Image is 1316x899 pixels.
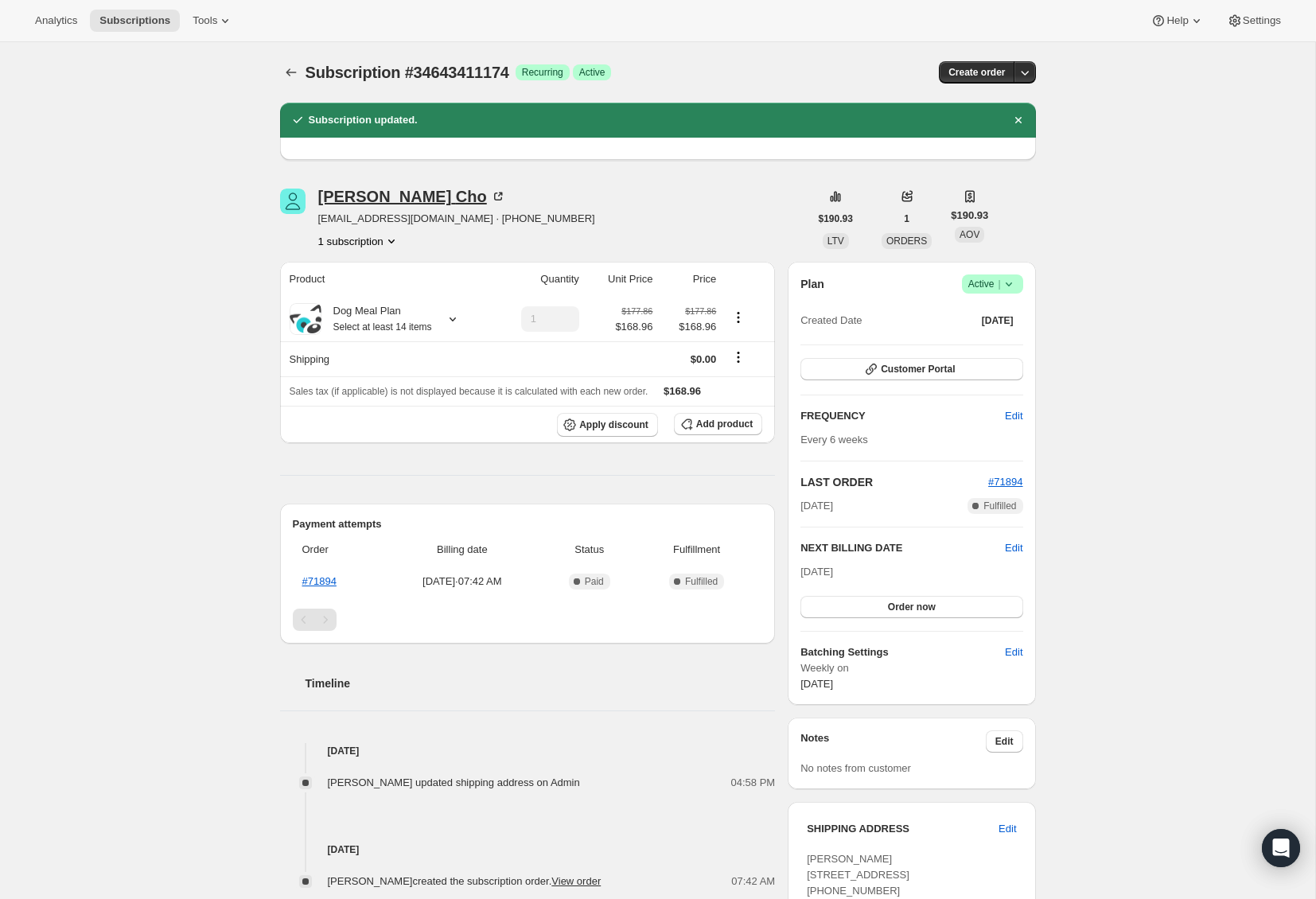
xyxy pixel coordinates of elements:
div: [PERSON_NAME] Cho [318,189,506,204]
span: 04:58 PM [731,775,776,791]
button: #71894 [988,474,1022,490]
div: Dog Meal Plan [321,303,432,335]
button: Edit [989,816,1026,842]
span: Tools [193,14,217,27]
button: $190.93 [809,208,862,230]
th: Shipping [280,341,493,376]
th: Quantity [493,262,584,297]
span: Active [579,66,605,79]
span: Customer Portal [881,363,955,376]
span: Fulfilled [983,500,1016,512]
h2: LAST ORDER [800,474,988,490]
h4: [DATE] [280,743,776,759]
button: Analytics [25,10,87,32]
span: AOV [960,229,979,240]
h3: Notes [800,730,986,753]
span: Add product [696,418,753,430]
span: $0.00 [691,353,717,365]
span: [DATE] [800,566,833,578]
span: Every 6 weeks [800,434,868,446]
th: Product [280,262,493,297]
span: Edit [999,821,1016,837]
button: Product actions [318,233,399,249]
button: Tools [183,10,243,32]
th: Unit Price [584,262,658,297]
h2: FREQUENCY [800,408,1005,424]
span: $168.96 [662,319,716,335]
button: Product actions [726,309,751,326]
button: Add product [674,413,762,435]
button: Shipping actions [726,348,751,366]
button: Edit [986,730,1023,753]
button: Apply discount [557,413,658,437]
span: Active [968,276,1017,292]
h2: Payment attempts [293,516,763,532]
span: [PERSON_NAME] [STREET_ADDRESS] [PHONE_NUMBER] [807,853,909,897]
button: Customer Portal [800,358,1022,380]
button: Settings [1217,10,1291,32]
nav: Pagination [293,609,763,631]
span: Subscriptions [99,14,170,27]
span: Created Date [800,313,862,329]
span: Sales tax (if applicable) is not displayed because it is calculated with each new order. [290,386,648,397]
h2: NEXT BILLING DATE [800,540,1005,556]
span: Edit [1005,644,1022,660]
span: [PERSON_NAME] created the subscription order. [328,875,602,887]
span: Edit [995,735,1014,748]
span: Fulfillment [640,542,753,558]
span: $168.96 [615,319,652,335]
button: Subscriptions [280,61,302,84]
a: View order [551,875,601,887]
span: Recurring [522,66,563,79]
span: [DATE] · 07:42 AM [386,574,538,590]
button: [DATE] [972,309,1023,332]
button: Edit [995,640,1032,665]
span: Subscription #34643411174 [306,64,509,81]
button: 1 [894,208,919,230]
h3: SHIPPING ADDRESS [807,821,999,837]
span: Help [1166,14,1188,27]
button: Help [1141,10,1213,32]
span: LTV [827,235,844,247]
span: Create order [948,66,1005,79]
span: Status [547,542,631,558]
button: Subscriptions [90,10,180,32]
small: $177.86 [621,306,652,316]
button: Dismiss notification [1007,109,1030,131]
span: 1 [904,212,909,225]
button: Edit [995,403,1032,429]
span: Apply discount [579,418,648,431]
span: Billing date [386,542,538,558]
span: No notes from customer [800,762,911,774]
span: 07:42 AM [731,874,775,889]
a: #71894 [988,476,1022,488]
button: Order now [800,596,1022,618]
span: ORDERS [886,235,927,247]
span: Paid [585,575,604,588]
span: Analytics [35,14,77,27]
span: | [998,278,1000,290]
h6: Batching Settings [800,644,1005,660]
span: $168.96 [664,385,701,397]
th: Price [657,262,721,297]
span: Weekly on [800,660,1022,676]
button: Edit [1005,540,1022,556]
span: Settings [1243,14,1281,27]
img: product img [290,305,321,333]
span: [DATE] [800,498,833,514]
span: Edit [1005,408,1022,424]
h2: Timeline [306,675,776,691]
h2: Plan [800,276,824,292]
h4: [DATE] [280,842,776,858]
button: Create order [939,61,1014,84]
span: Order now [888,601,936,613]
small: Select at least 14 items [333,321,432,333]
span: Charles Cho [280,189,306,214]
span: [EMAIL_ADDRESS][DOMAIN_NAME] · [PHONE_NUMBER] [318,211,595,227]
div: Open Intercom Messenger [1262,829,1300,867]
span: $190.93 [951,208,988,224]
small: $177.86 [685,306,716,316]
th: Order [293,532,382,567]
